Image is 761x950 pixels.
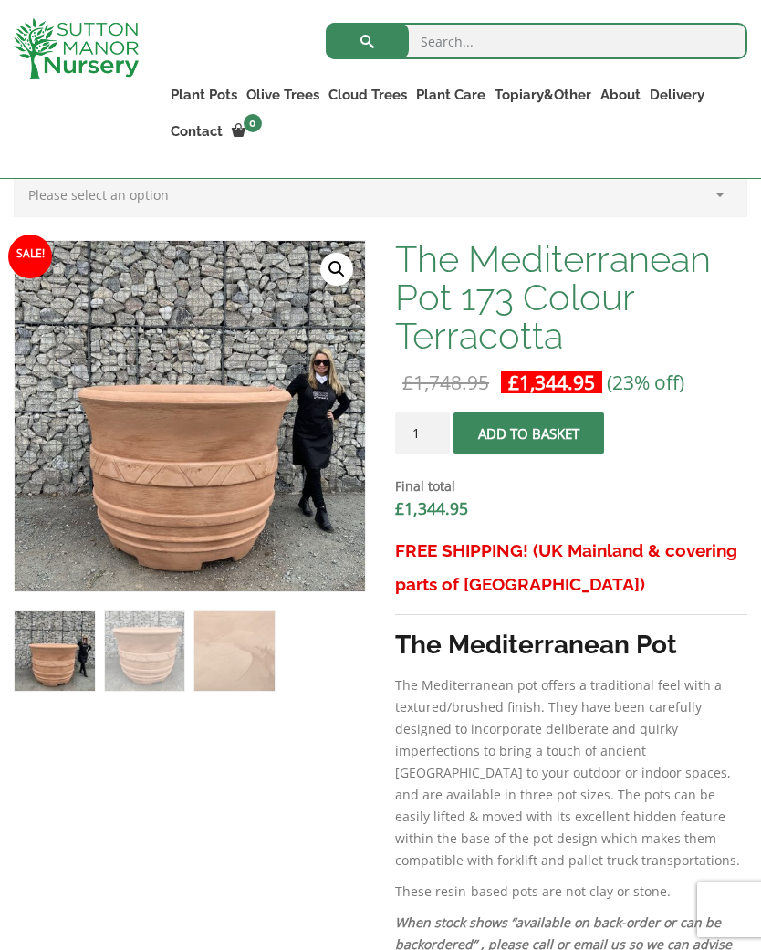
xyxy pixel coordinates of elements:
a: Plant Care [412,82,490,108]
a: 0 [227,119,267,144]
h3: FREE SHIPPING! (UK Mainland & covering parts of [GEOGRAPHIC_DATA]) [395,534,747,601]
a: Contact [166,119,227,144]
dt: Final total [395,475,747,497]
span: 0 [244,114,262,132]
span: £ [395,497,404,519]
img: logo [14,18,139,79]
a: Olive Trees [242,82,324,108]
input: Product quantity [395,412,450,454]
input: Search... [326,23,747,59]
span: (23% off) [607,370,684,395]
img: The Mediterranean Pot 173 Colour Terracotta - Image 3 [194,611,275,691]
span: £ [402,370,413,395]
a: About [596,82,645,108]
bdi: 1,344.95 [395,497,468,519]
a: Plant Pots [166,82,242,108]
a: Cloud Trees [324,82,412,108]
span: £ [508,370,519,395]
p: The Mediterranean pot offers a traditional feel with a textured/brushed finish. They have been ca... [395,674,747,872]
bdi: 1,344.95 [508,370,595,395]
img: The Mediterranean Pot 173 Colour Terracotta [15,611,95,691]
button: Add to basket [453,412,604,454]
a: Topiary&Other [490,82,596,108]
span: Sale! [8,235,52,278]
img: The Mediterranean Pot 173 Colour Terracotta - Image 2 [105,611,185,691]
strong: The Mediterranean Pot [395,630,677,660]
h1: The Mediterranean Pot 173 Colour Terracotta [395,240,747,355]
a: Delivery [645,82,709,108]
bdi: 1,748.95 [402,370,489,395]
a: View full-screen image gallery [320,253,353,286]
p: These resin-based pots are not clay or stone. [395,881,747,903]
